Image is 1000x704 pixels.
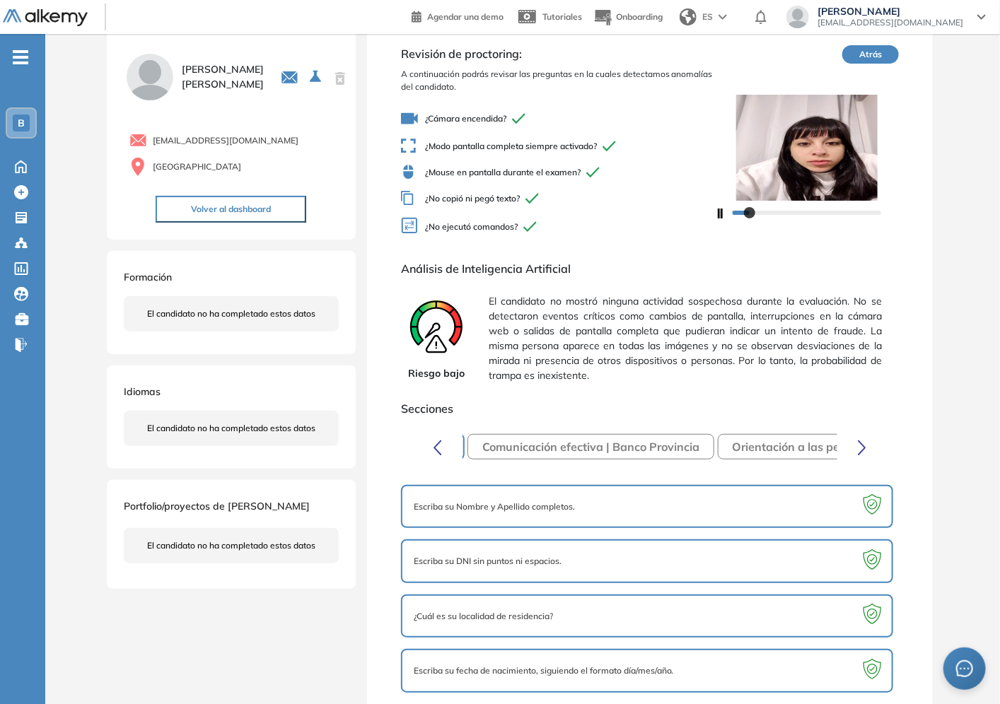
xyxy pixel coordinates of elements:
[414,664,674,677] span: Escriba su fecha de nacimiento, siguiendo el formato día/mes/año.
[3,9,88,27] img: Logo
[156,196,306,223] button: Volver al dashboard
[593,2,663,33] button: Onboarding
[401,139,715,153] span: ¿Modo pantalla completa siempre activado?
[401,110,715,127] span: ¿Cámara encendida?
[147,422,315,435] span: El candidato no ha completado estos datos
[401,165,715,180] span: ¿Mouse en pantalla durante el examen?
[147,539,315,552] span: El candidato no ha completado estos datos
[124,500,310,512] span: Portfolio/proyectos de [PERSON_NAME]
[818,17,963,28] span: [EMAIL_ADDRESS][DOMAIN_NAME]
[401,400,899,417] span: Secciones
[124,385,161,398] span: Idiomas
[718,434,987,459] button: Orientación a las personas | Banco Provincia
[13,56,28,59] i: -
[401,191,715,206] span: ¿No copió ni pegó texto?
[153,160,241,173] span: [GEOGRAPHIC_DATA]
[408,366,465,381] span: Riesgo bajo
[489,288,882,389] span: El candidato no mostró ninguna actividad sospechosa durante la evaluación. No se detectaron event...
[842,45,899,64] button: Atrás
[616,11,663,22] span: Onboarding
[124,51,176,103] img: PROFILE_MENU_LOGO_USER
[401,217,715,237] span: ¿No ejecutó comandos?
[427,11,504,22] span: Agendar una demo
[702,11,713,23] span: ES
[153,134,298,147] span: [EMAIL_ADDRESS][DOMAIN_NAME]
[680,8,697,25] img: world
[414,610,553,623] span: ¿Cuál es su localidad de residencia?
[401,68,715,93] span: A continuación podrás revisar las preguntas en la cuales detectamos anomalías del candidato.
[467,434,714,459] button: Comunicación efectiva | Banco Provincia
[401,45,715,62] span: Revisión de proctoring:
[818,6,963,17] span: [PERSON_NAME]
[147,307,315,320] span: El candidato no ha completado estos datos
[414,500,575,513] span: Escriba su Nombre y Apellido completos.
[956,660,973,677] span: message
[414,555,562,568] span: Escriba su DNI sin puntos ni espacios.
[18,117,25,129] span: B
[542,11,582,22] span: Tutoriales
[304,64,330,90] button: Seleccione la evaluación activa
[401,260,899,277] span: Análisis de Inteligencia Artificial
[124,271,172,283] span: Formación
[412,7,504,24] a: Agendar una demo
[182,62,264,92] span: [PERSON_NAME] [PERSON_NAME]
[719,14,727,20] img: arrow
